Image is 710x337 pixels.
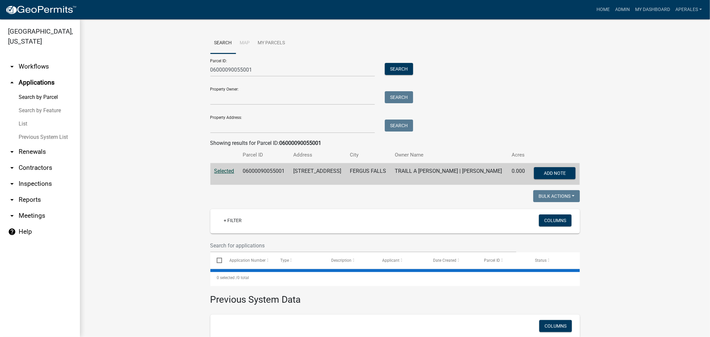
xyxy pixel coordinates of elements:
[529,252,580,268] datatable-header-cell: Status
[210,269,580,286] div: 0 total
[385,63,413,75] button: Search
[210,139,580,147] div: Showing results for Parcel ID:
[346,163,391,185] td: FERGUS FALLS
[594,3,612,16] a: Home
[534,167,576,179] button: Add Note
[8,196,16,204] i: arrow_drop_down
[632,3,673,16] a: My Dashboard
[612,3,632,16] a: Admin
[239,163,289,185] td: 06000090055001
[544,170,566,176] span: Add Note
[539,320,572,332] button: Columns
[391,147,508,163] th: Owner Name
[254,33,289,54] a: My Parcels
[673,3,705,16] a: aperales
[210,252,223,268] datatable-header-cell: Select
[8,148,16,156] i: arrow_drop_down
[289,163,346,185] td: [STREET_ADDRESS]
[210,239,517,252] input: Search for applications
[274,252,325,268] datatable-header-cell: Type
[214,168,234,174] a: Selected
[325,252,376,268] datatable-header-cell: Description
[217,275,237,280] span: 0 selected /
[218,214,247,226] a: + Filter
[210,286,580,307] h3: Previous System Data
[385,91,413,103] button: Search
[280,140,322,146] strong: 06000090055001
[478,252,529,268] datatable-header-cell: Parcel ID
[289,147,346,163] th: Address
[376,252,427,268] datatable-header-cell: Applicant
[539,214,572,226] button: Columns
[508,163,529,185] td: 0.000
[533,190,580,202] button: Bulk Actions
[433,258,456,263] span: Date Created
[331,258,352,263] span: Description
[346,147,391,163] th: City
[427,252,478,268] datatable-header-cell: Date Created
[223,252,274,268] datatable-header-cell: Application Number
[8,79,16,87] i: arrow_drop_up
[8,180,16,188] i: arrow_drop_down
[382,258,399,263] span: Applicant
[229,258,266,263] span: Application Number
[8,63,16,71] i: arrow_drop_down
[8,212,16,220] i: arrow_drop_down
[8,164,16,172] i: arrow_drop_down
[484,258,500,263] span: Parcel ID
[535,258,547,263] span: Status
[239,147,289,163] th: Parcel ID
[280,258,289,263] span: Type
[391,163,508,185] td: TRAILL A [PERSON_NAME] | [PERSON_NAME]
[210,33,236,54] a: Search
[8,228,16,236] i: help
[385,120,413,132] button: Search
[508,147,529,163] th: Acres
